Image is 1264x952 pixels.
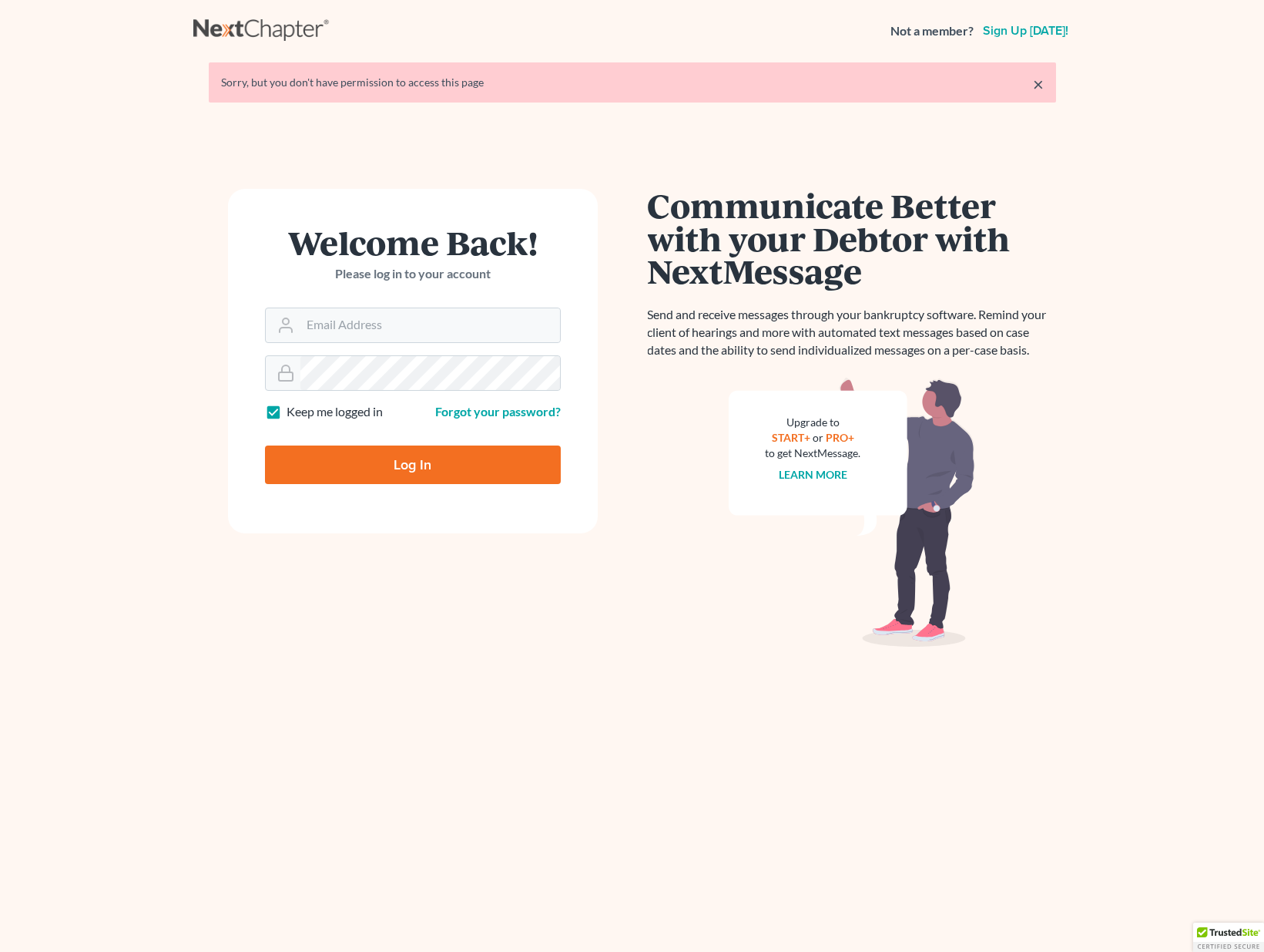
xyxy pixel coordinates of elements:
[766,415,861,430] div: Upgrade to
[265,226,561,259] h1: Welcome Back!
[766,446,861,461] div: to get NextMessage.
[813,431,823,444] span: or
[826,431,854,444] a: PRO+
[221,75,1044,90] div: Sorry, but you don't have permission to access this page
[265,265,561,283] p: Please log in to your account
[1033,75,1044,93] a: ×
[779,468,847,481] a: Learn more
[287,403,383,421] label: Keep me logged in
[980,25,1071,37] a: Sign up [DATE]!
[648,189,1056,288] h1: Communicate Better with your Debtor with NextMessage
[300,308,560,342] input: Email Address
[648,306,1056,359] p: Send and receive messages through your bankruptcy software. Remind your client of hearings and mo...
[1193,923,1264,952] div: TrustedSite Certified
[265,446,561,484] input: Log In
[729,378,975,648] img: nextmessage_bg-59042aed3d76b12b5cd301f8e5b87938c9018125f34e5fa2b7a6b67550977c72.svg
[772,431,810,444] a: START+
[890,22,974,40] strong: Not a member?
[435,404,561,419] a: Forgot your password?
